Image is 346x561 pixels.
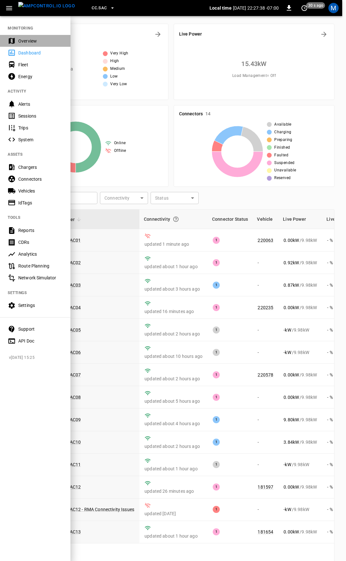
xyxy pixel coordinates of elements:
div: Route Planning [18,263,63,269]
span: v [DATE] 15:25 [9,355,65,361]
span: 30 s ago [306,2,325,9]
div: CDRs [18,239,63,245]
div: Support [18,326,63,332]
span: CC.SAC [92,4,107,12]
div: Connectors [18,176,63,182]
div: Overview [18,38,63,44]
div: Settings [18,302,63,309]
img: ampcontrol.io logo [18,2,75,10]
div: Dashboard [18,50,63,56]
div: Trips [18,125,63,131]
div: Analytics [18,251,63,257]
div: Alerts [18,101,63,107]
div: profile-icon [328,3,339,13]
div: Vehicles [18,188,63,194]
div: Chargers [18,164,63,170]
button: set refresh interval [299,3,309,13]
div: System [18,136,63,143]
p: Local time [210,5,232,11]
div: Network Simulator [18,275,63,281]
div: Sessions [18,113,63,119]
p: [DATE] 22:27:38 -07:00 [233,5,279,11]
div: Fleet [18,62,63,68]
div: Reports [18,227,63,234]
div: API Doc [18,338,63,344]
div: IdTags [18,200,63,206]
div: Energy [18,73,63,80]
